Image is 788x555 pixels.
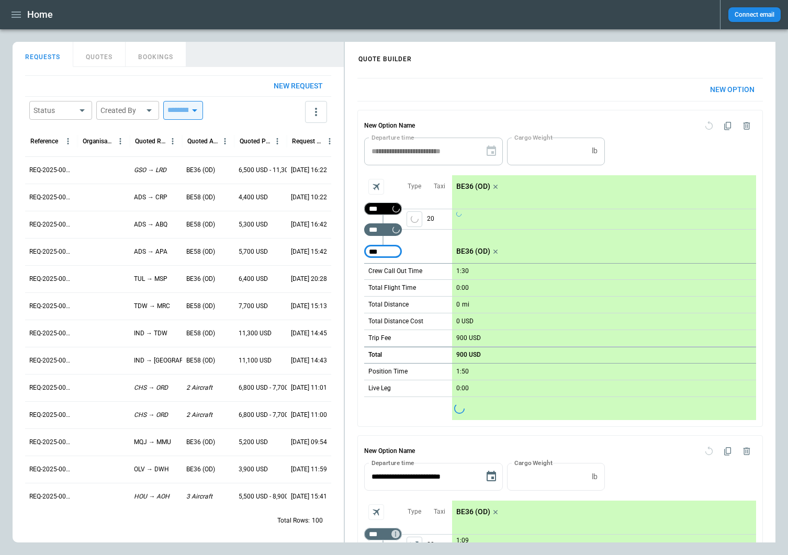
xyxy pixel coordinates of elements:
button: New request [265,76,331,96]
p: REQ-2025-000244 [29,356,73,365]
p: Type [408,507,421,516]
p: [DATE] 10:22 [291,193,327,202]
p: BE58 (OD) [186,193,215,202]
p: BE36 (OD) [186,166,215,175]
p: ADS → ABQ [134,220,167,229]
p: REQ-2025-000240 [29,465,73,474]
p: CHS → ORD [134,411,168,420]
p: Total Flight Time [368,284,416,292]
p: 1:30 [456,267,469,275]
button: BOOKINGS [126,42,186,67]
p: [DATE] 14:43 [291,356,327,365]
div: Quoted Aircraft [187,138,218,145]
p: [DATE] 20:28 [291,275,327,284]
button: Quoted Route column menu [166,134,179,148]
label: Departure time [372,458,414,467]
p: CHS → ORD [134,383,168,392]
p: 20 [427,535,452,555]
p: REQ-2025-000249 [29,220,73,229]
div: Created By [100,105,142,116]
span: Aircraft selection [368,504,384,520]
p: ADS → CRP [134,193,167,202]
p: 11,100 USD [239,356,272,365]
h6: Total [368,352,382,358]
p: [DATE] 16:42 [291,220,327,229]
p: 900 USD [456,351,481,359]
p: TUL → MSP [134,275,167,284]
p: [DATE] 11:00 [291,411,327,420]
p: 5,700 USD [239,247,268,256]
div: Too short [364,223,402,236]
p: REQ-2025-000247 [29,275,73,284]
p: REQ-2025-000246 [29,302,73,311]
h6: New Option Name [364,442,415,461]
p: Position Time [368,367,408,376]
p: 20 [427,209,452,229]
button: Quoted Price column menu [271,134,284,148]
p: 0 USD [456,318,474,325]
p: OLV → DWH [134,465,169,474]
p: lb [592,146,598,155]
p: 900 USD [456,334,481,342]
p: TDW → MRC [134,302,170,311]
div: Request Created At (UTC-05:00) [292,138,323,145]
p: mi [462,300,469,309]
p: 6,800 USD - 7,700 USD [239,383,302,392]
span: Delete quote option [737,442,756,461]
span: Reset quote option [700,442,718,461]
p: [DATE] 15:41 [291,492,327,501]
p: BE58 (OD) [186,220,215,229]
p: BE58 (OD) [186,356,215,365]
p: 0 [456,301,460,309]
button: Reference column menu [61,134,75,148]
p: BE58 (OD) [186,302,215,311]
p: 6,400 USD [239,275,268,284]
p: 0:00 [456,284,469,292]
label: Cargo Weight [514,458,553,467]
span: Delete quote option [737,117,756,135]
div: Too short [364,245,402,258]
button: Quoted Aircraft column menu [218,134,232,148]
p: REQ-2025-000242 [29,411,73,420]
p: BE36 (OD) [186,275,215,284]
p: [DATE] 15:42 [291,247,327,256]
p: REQ-2025-000239 [29,492,73,501]
p: MQJ → MMU [134,438,171,447]
p: 4,400 USD [239,193,268,202]
button: REQUESTS [13,42,73,67]
p: Type [408,182,421,191]
div: Quoted Route [135,138,166,145]
p: Total Rows: [277,516,310,525]
p: 3,900 USD [239,465,268,474]
p: 5,300 USD [239,220,268,229]
p: Total Distance Cost [368,317,423,326]
p: IND → TDW [134,329,167,338]
p: BE36 (OD) [456,182,490,191]
div: Organisation [83,138,114,145]
p: Total Distance [368,300,409,309]
h1: Home [27,8,53,21]
label: Cargo Weight [514,133,553,142]
p: 7,700 USD [239,302,268,311]
p: 1:09 [456,537,469,545]
span: Duplicate quote option [718,117,737,135]
div: Not found [364,528,402,540]
span: Type of sector [407,211,422,227]
p: BE36 (OD) [456,247,490,256]
p: BE36 (OD) [186,465,215,474]
p: REQ-2025-000251 [29,166,73,175]
p: 3 Aircraft [186,492,212,501]
label: Departure time [372,133,414,142]
p: [DATE] 16:22 [291,166,327,175]
p: [DATE] 15:13 [291,302,327,311]
p: 6,800 USD - 7,700 USD [239,411,302,420]
button: New Option [702,78,763,101]
button: Organisation column menu [114,134,127,148]
div: Reference [30,138,58,145]
button: Choose date, selected date is Aug 13, 2025 [481,466,502,487]
p: 5,500 USD - 8,900 USD [239,492,302,501]
p: Crew Call Out Time [368,267,422,276]
p: [DATE] 11:01 [291,383,327,392]
p: Trip Fee [368,334,391,343]
button: Connect email [728,7,781,22]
